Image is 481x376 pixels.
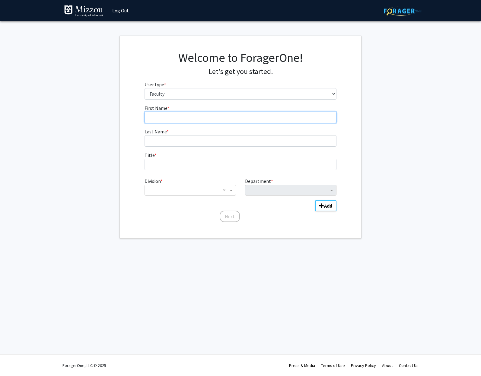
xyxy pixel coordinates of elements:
[145,152,154,158] span: Title
[145,50,337,65] h1: Welcome to ForagerOne!
[399,363,419,368] a: Contact Us
[64,5,103,17] img: University of Missouri Logo
[145,105,167,111] span: First Name
[145,129,167,135] span: Last Name
[315,200,336,211] button: Add Division/Department
[351,363,376,368] a: Privacy Policy
[145,185,236,196] ng-select: Division
[145,67,337,76] h4: Let's get you started.
[220,211,240,222] button: Next
[140,177,240,196] div: Division
[321,363,345,368] a: Terms of Use
[382,363,393,368] a: About
[145,81,166,88] label: User type
[324,203,332,209] b: Add
[223,186,228,194] span: Clear all
[289,363,315,368] a: Press & Media
[240,177,341,196] div: Department
[245,185,336,196] ng-select: Department
[62,355,106,376] div: ForagerOne, LLC © 2025
[5,349,26,371] iframe: Chat
[384,6,422,16] img: ForagerOne Logo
